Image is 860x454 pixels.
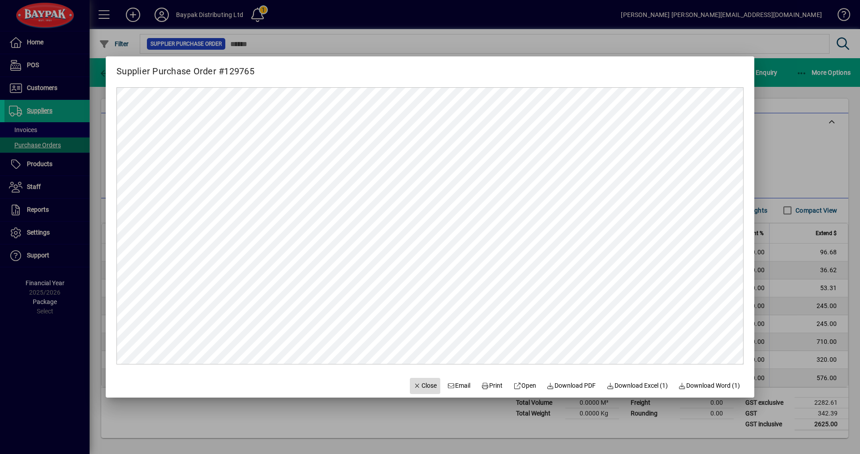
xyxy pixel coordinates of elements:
[679,381,740,390] span: Download Word (1)
[481,381,503,390] span: Print
[106,56,265,78] h2: Supplier Purchase Order #129765
[444,378,474,394] button: Email
[477,378,506,394] button: Print
[510,378,540,394] a: Open
[543,378,600,394] a: Download PDF
[603,378,671,394] button: Download Excel (1)
[513,381,536,390] span: Open
[675,378,744,394] button: Download Word (1)
[410,378,440,394] button: Close
[413,381,437,390] span: Close
[447,381,471,390] span: Email
[606,381,668,390] span: Download Excel (1)
[547,381,596,390] span: Download PDF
